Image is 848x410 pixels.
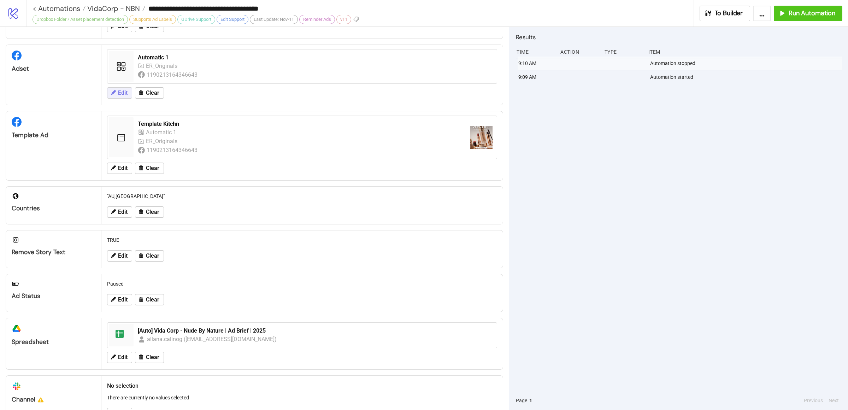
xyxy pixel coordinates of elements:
[135,87,164,99] button: Clear
[33,5,86,12] a: < Automations
[135,250,164,262] button: Clear
[146,128,178,137] div: Automatic 1
[774,6,842,21] button: Run Automation
[12,204,95,212] div: Countries
[12,338,95,346] div: Spreadsheet
[118,209,128,215] span: Edit
[12,65,95,73] div: Adset
[138,54,493,61] div: Automatic 1
[217,15,248,24] div: Edit Support
[516,397,527,404] span: Page
[177,15,215,24] div: GDrive Support
[147,70,199,79] div: 1190213164346643
[107,294,132,305] button: Edit
[560,45,599,59] div: Action
[146,354,159,361] span: Clear
[604,45,643,59] div: Type
[146,297,159,303] span: Clear
[107,87,132,99] button: Edit
[12,131,95,139] div: Template Ad
[104,233,500,247] div: TRUE
[135,352,164,363] button: Clear
[12,396,95,404] div: Channel
[107,394,497,402] p: There are currently no values selected
[648,45,842,59] div: Item
[104,277,500,291] div: Paused
[146,253,159,259] span: Clear
[715,9,743,17] span: To Builder
[146,165,159,171] span: Clear
[649,70,844,84] div: Automation started
[107,206,132,218] button: Edit
[107,250,132,262] button: Edit
[129,15,176,24] div: Supports Ad Labels
[802,397,825,404] button: Previous
[33,15,128,24] div: Dropbox Folder / Asset placement detection
[118,253,128,259] span: Edit
[135,206,164,218] button: Clear
[516,33,842,42] h2: Results
[146,90,159,96] span: Clear
[518,57,556,70] div: 9:10 AM
[118,354,128,361] span: Edit
[336,15,351,24] div: v11
[147,146,199,154] div: 1190213164346643
[470,126,493,149] img: https://scontent-fra3-2.xx.fbcdn.net/v/t45.1600-4/506590489_1344208586641231_4090099465363649785_...
[107,381,497,390] h2: No selection
[146,137,179,146] div: ER_Originals
[518,70,556,84] div: 9:09 AM
[118,90,128,96] span: Edit
[527,397,534,404] button: 1
[250,15,298,24] div: Last Update: Nov-11
[753,6,771,21] button: ...
[135,163,164,174] button: Clear
[104,189,500,203] div: "AU,[GEOGRAPHIC_DATA]"
[789,9,835,17] span: Run Automation
[147,335,277,344] div: allana.calinog ([EMAIL_ADDRESS][DOMAIN_NAME])
[118,165,128,171] span: Edit
[12,248,95,256] div: Remove Story Text
[146,209,159,215] span: Clear
[826,397,841,404] button: Next
[118,297,128,303] span: Edit
[107,163,132,174] button: Edit
[12,292,95,300] div: Ad Status
[86,4,140,13] span: VidaCorp - NBN
[516,45,555,59] div: Time
[146,61,179,70] div: ER_Originals
[107,352,132,363] button: Edit
[135,294,164,305] button: Clear
[138,120,464,128] div: Template Kitchn
[700,6,750,21] button: To Builder
[649,57,844,70] div: Automation stopped
[299,15,335,24] div: Reminder Ads
[86,5,145,12] a: VidaCorp - NBN
[138,327,493,335] div: [Auto] Vida Corp - Nude By Nature | Ad Brief | 2025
